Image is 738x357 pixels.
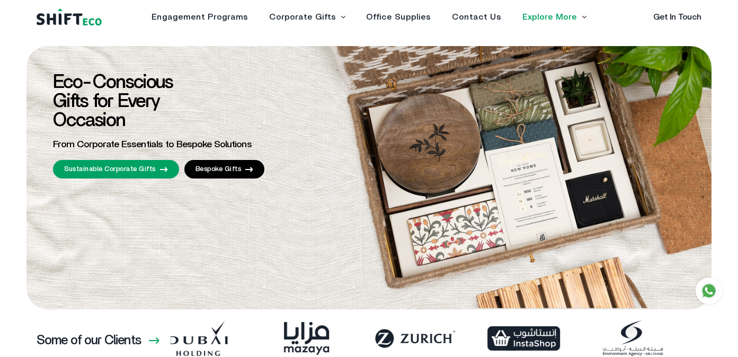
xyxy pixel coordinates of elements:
[452,13,501,21] a: Contact Us
[653,13,701,21] a: Get In Touch
[366,13,431,21] a: Office Supplies
[184,160,265,178] a: Bespoke Gifts
[353,320,462,357] img: Frame_37.webp
[571,320,679,357] img: Environment_Agency.abu_dhabi.webp
[136,320,245,357] img: Frame_41.webp
[269,13,336,21] a: Corporate Gifts
[53,160,179,178] a: Sustainable Corporate Gifts
[522,13,577,21] a: Explore More
[152,13,248,21] a: Engagement Programs
[37,334,141,347] h3: Some of our Clients
[53,140,252,149] span: From Corporate Essentials to Bespoke Solutions
[53,73,173,130] span: Eco-Conscious Gifts for Every Occasion
[245,320,353,357] img: mazaya.webp
[462,320,571,357] img: Frame_5767.webp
